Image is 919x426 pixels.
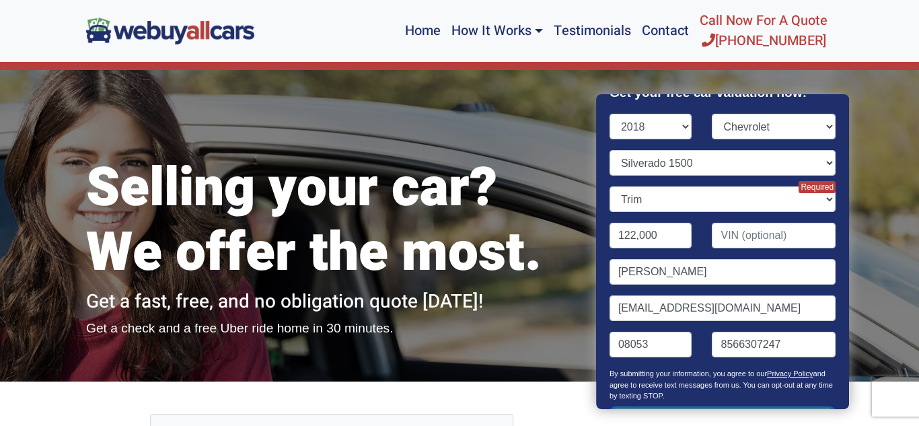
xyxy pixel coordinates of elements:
[548,5,636,57] a: Testimonials
[610,332,692,357] input: Zip code
[636,5,694,57] a: Contact
[694,5,833,57] a: Call Now For A Quote[PHONE_NUMBER]
[86,17,254,44] img: We Buy All Cars in NJ logo
[712,332,836,357] input: Phone
[610,368,836,409] p: By submitting your information, you agree to our and agree to receive text messages from us. You ...
[86,156,577,285] h1: Selling your car? We offer the most.
[799,181,836,193] span: Required
[610,259,836,285] input: Name
[86,319,577,339] p: Get a check and a free Uber ride home in 30 minutes.
[712,223,836,248] input: VIN (optional)
[446,5,548,57] a: How It Works
[86,291,577,314] h2: Get a fast, free, and no obligation quote [DATE]!
[610,295,836,321] input: Email
[767,369,813,378] a: Privacy Policy
[610,223,692,248] input: Mileage
[400,5,446,57] a: Home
